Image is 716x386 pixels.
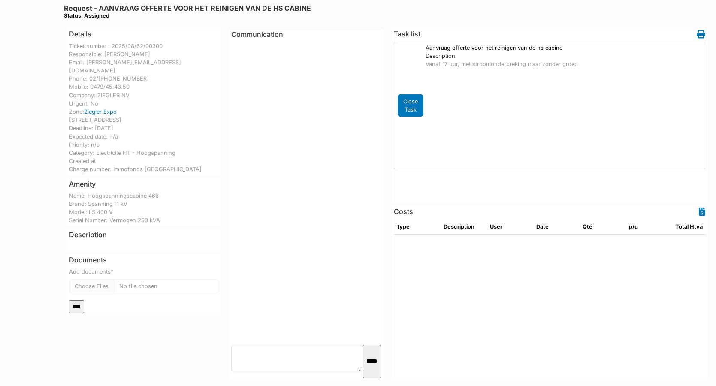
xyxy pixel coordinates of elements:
th: p/u [625,219,672,235]
h6: Documents [69,256,218,264]
h6: Request - AANVRAAG OFFERTE VOOR HET REINIGEN VAN DE HS CABINE [64,4,311,19]
h6: Task list [394,30,420,38]
label: Add documents [69,268,113,276]
div: Status: Assigned [64,12,311,19]
span: translation missing: en.total [675,223,689,230]
th: Qté [579,219,625,235]
h6: Details [69,30,91,38]
span: translation missing: en.HTVA [690,223,703,230]
a: Ziegler Expo [84,109,117,115]
div: Ticket number : 2025/08/62/00300 Responsible: [PERSON_NAME] Email: [PERSON_NAME][EMAIL_ADDRESS][D... [69,42,218,174]
abbr: required [111,268,113,275]
h6: Costs [394,208,413,216]
th: Date [533,219,579,235]
a: Close Task [398,100,423,109]
span: translation missing: en.todo.action.close_task [403,98,418,113]
h6: Amenity [69,180,96,188]
span: translation missing: en.communication.communication [231,30,283,39]
th: User [486,219,533,235]
i: Work order [697,30,705,39]
h6: Description [69,231,107,239]
th: type [394,219,440,235]
div: Name: Hoogspanningscabine 466 Brand: Spanning 11 kV Model: LS 400 V Serial Number: Vermogen 250 kVA [69,192,218,225]
th: Description [440,219,486,235]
